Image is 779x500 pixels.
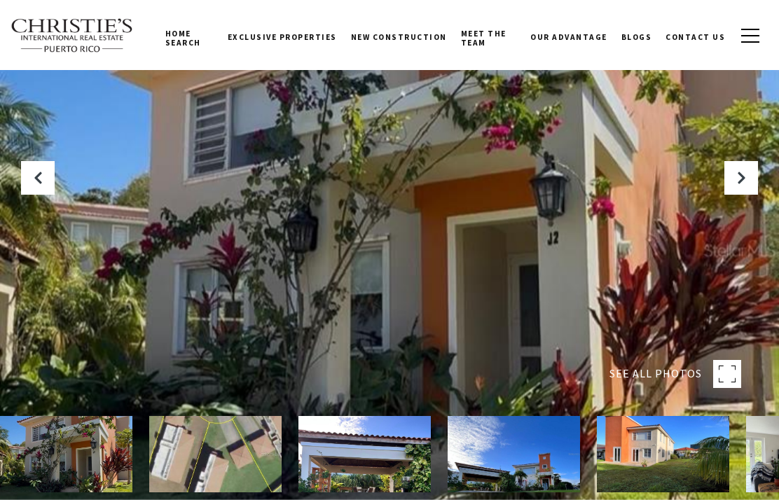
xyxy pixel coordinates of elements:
[523,18,614,53] a: Our Advantage
[158,13,221,57] a: Home Search
[228,30,337,40] span: Exclusive Properties
[149,416,282,492] img: Sunrise PALMAS DEL MAR J2
[666,30,725,40] span: Contact Us
[621,30,652,40] span: Blogs
[221,18,344,53] a: Exclusive Properties
[530,30,607,40] span: Our Advantage
[298,416,431,492] img: Sunrise PALMAS DEL MAR J2
[344,18,454,53] a: New Construction
[351,30,447,40] span: New Construction
[614,18,659,53] a: Blogs
[11,18,134,53] img: Christie's International Real Estate text transparent background
[448,416,580,492] img: Sunrise PALMAS DEL MAR J2
[609,365,702,383] span: SEE ALL PHOTOS
[597,416,729,492] img: Sunrise PALMAS DEL MAR J2
[454,13,523,57] a: Meet the Team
